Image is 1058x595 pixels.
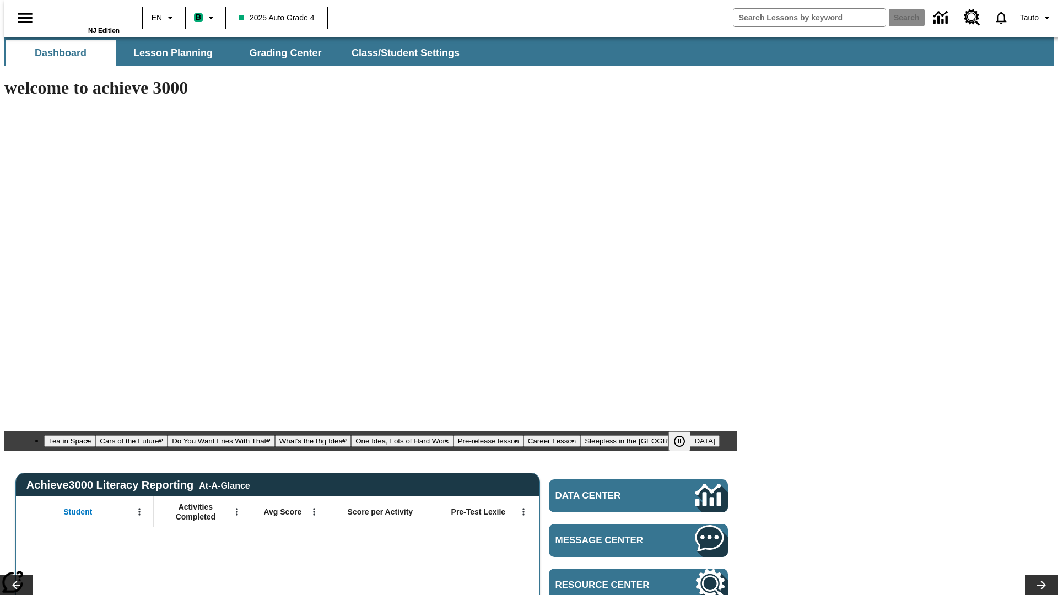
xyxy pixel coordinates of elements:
[190,8,222,28] button: Boost Class color is mint green. Change class color
[35,47,87,59] span: Dashboard
[6,40,116,66] button: Dashboard
[927,3,957,33] a: Data Center
[1020,12,1039,24] span: Tauto
[987,3,1016,32] a: Notifications
[348,507,413,517] span: Score per Activity
[88,27,120,34] span: NJ Edition
[159,502,232,522] span: Activities Completed
[249,47,321,59] span: Grading Center
[1016,8,1058,28] button: Profile/Settings
[454,435,523,447] button: Slide 6 Pre-release lesson
[733,9,886,26] input: search field
[95,435,168,447] button: Slide 2 Cars of the Future?
[343,40,468,66] button: Class/Student Settings
[580,435,720,447] button: Slide 8 Sleepless in the Animal Kingdom
[1025,575,1058,595] button: Lesson carousel, Next
[306,504,322,520] button: Open Menu
[555,535,662,546] span: Message Center
[199,479,250,491] div: At-A-Glance
[957,3,987,33] a: Resource Center, Will open in new tab
[168,435,275,447] button: Slide 3 Do You Want Fries With That?
[549,524,728,557] a: Message Center
[555,580,662,591] span: Resource Center
[549,479,728,512] a: Data Center
[668,431,690,451] button: Pause
[4,78,737,98] h1: welcome to achieve 3000
[26,479,250,491] span: Achieve3000 Literacy Reporting
[131,504,148,520] button: Open Menu
[44,435,95,447] button: Slide 1 Tea in Space
[230,40,341,66] button: Grading Center
[48,5,120,27] a: Home
[351,435,453,447] button: Slide 5 One Idea, Lots of Hard Work
[48,4,120,34] div: Home
[523,435,580,447] button: Slide 7 Career Lesson
[352,47,460,59] span: Class/Student Settings
[239,12,315,24] span: 2025 Auto Grade 4
[263,507,301,517] span: Avg Score
[63,507,92,517] span: Student
[9,2,41,34] button: Open side menu
[147,8,182,28] button: Language: EN, Select a language
[133,47,213,59] span: Lesson Planning
[118,40,228,66] button: Lesson Planning
[275,435,352,447] button: Slide 4 What's the Big Idea?
[229,504,245,520] button: Open Menu
[4,40,469,66] div: SubNavbar
[451,507,506,517] span: Pre-Test Lexile
[515,504,532,520] button: Open Menu
[4,37,1054,66] div: SubNavbar
[555,490,658,501] span: Data Center
[196,10,201,24] span: B
[668,431,701,451] div: Pause
[152,12,162,24] span: EN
